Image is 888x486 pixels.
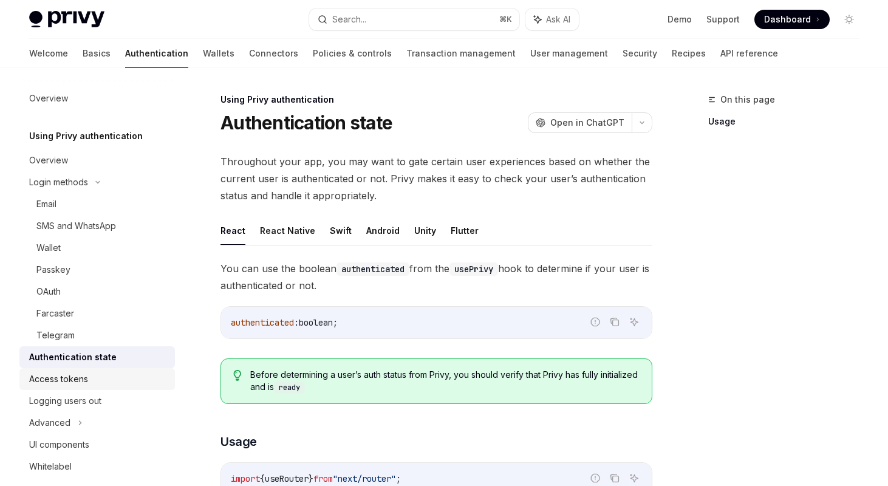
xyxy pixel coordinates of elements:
[29,394,101,408] div: Logging users out
[231,317,294,328] span: authenticated
[220,112,392,134] h1: Authentication state
[220,433,257,450] span: Usage
[231,473,260,484] span: import
[668,13,692,26] a: Demo
[36,262,70,277] div: Passkey
[414,216,436,245] button: Unity
[203,39,234,68] a: Wallets
[587,470,603,486] button: Report incorrect code
[29,437,89,452] div: UI components
[19,193,175,215] a: Email
[36,219,116,233] div: SMS and WhatsApp
[309,473,313,484] span: }
[607,470,623,486] button: Copy the contents from the code block
[36,328,75,343] div: Telegram
[333,473,396,484] span: "next/router"
[83,39,111,68] a: Basics
[250,369,640,394] span: Before determining a user’s auth status from Privy, you should verify that Privy has fully initia...
[449,262,498,276] code: usePrivy
[274,382,305,394] code: ready
[29,153,68,168] div: Overview
[19,390,175,412] a: Logging users out
[29,129,143,143] h5: Using Privy authentication
[720,39,778,68] a: API reference
[233,370,242,381] svg: Tip
[19,149,175,171] a: Overview
[626,314,642,330] button: Ask AI
[587,314,603,330] button: Report incorrect code
[29,459,72,474] div: Whitelabel
[29,91,68,106] div: Overview
[299,317,333,328] span: boolean
[220,94,652,106] div: Using Privy authentication
[260,473,265,484] span: {
[125,39,188,68] a: Authentication
[499,15,512,24] span: ⌘ K
[19,434,175,456] a: UI components
[332,12,366,27] div: Search...
[706,13,740,26] a: Support
[29,11,104,28] img: light logo
[839,10,859,29] button: Toggle dark mode
[29,350,117,364] div: Authentication state
[550,117,624,129] span: Open in ChatGPT
[309,9,520,30] button: Search...⌘K
[260,216,315,245] button: React Native
[451,216,479,245] button: Flutter
[29,175,88,190] div: Login methods
[607,314,623,330] button: Copy the contents from the code block
[36,197,56,211] div: Email
[19,346,175,368] a: Authentication state
[333,317,338,328] span: ;
[313,473,333,484] span: from
[36,241,61,255] div: Wallet
[530,39,608,68] a: User management
[220,216,245,245] button: React
[19,237,175,259] a: Wallet
[754,10,830,29] a: Dashboard
[265,473,309,484] span: useRouter
[623,39,657,68] a: Security
[366,216,400,245] button: Android
[546,13,570,26] span: Ask AI
[626,470,642,486] button: Ask AI
[764,13,811,26] span: Dashboard
[19,259,175,281] a: Passkey
[396,473,401,484] span: ;
[406,39,516,68] a: Transaction management
[36,284,61,299] div: OAuth
[220,153,652,204] span: Throughout your app, you may want to gate certain user experiences based on whether the current u...
[294,317,299,328] span: :
[19,324,175,346] a: Telegram
[528,112,632,133] button: Open in ChatGPT
[19,303,175,324] a: Farcaster
[720,92,775,107] span: On this page
[29,416,70,430] div: Advanced
[313,39,392,68] a: Policies & controls
[29,39,68,68] a: Welcome
[249,39,298,68] a: Connectors
[19,281,175,303] a: OAuth
[220,260,652,294] span: You can use the boolean from the hook to determine if your user is authenticated or not.
[336,262,409,276] code: authenticated
[19,456,175,477] a: Whitelabel
[330,216,352,245] button: Swift
[708,112,869,131] a: Usage
[672,39,706,68] a: Recipes
[19,368,175,390] a: Access tokens
[29,372,88,386] div: Access tokens
[19,87,175,109] a: Overview
[19,215,175,237] a: SMS and WhatsApp
[36,306,74,321] div: Farcaster
[525,9,579,30] button: Ask AI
